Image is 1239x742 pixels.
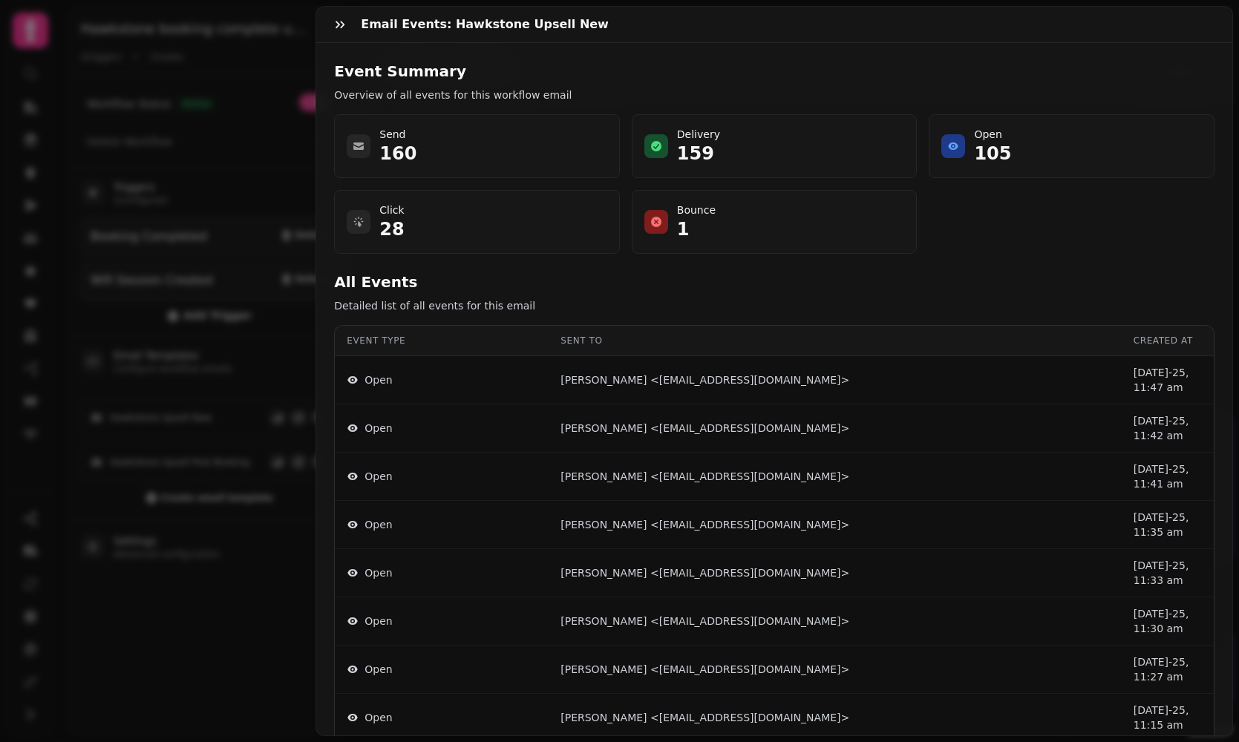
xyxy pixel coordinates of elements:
div: Open [347,372,392,387]
h2: All Events [334,272,619,292]
p: 1 [677,217,716,241]
div: Open [347,710,392,725]
div: Open [347,565,392,580]
div: [DATE]-25, 11:27 am [1134,654,1202,684]
p: Overview of all events for this workflow email [334,88,714,102]
div: [DATE]-25, 11:15 am [1134,703,1202,732]
h3: Email Events: Hawkstone Upsell New [361,16,615,33]
p: Delivery [677,127,720,142]
div: Created At [1134,335,1202,347]
div: [DATE]-25, 11:42 am [1134,413,1202,443]
p: [PERSON_NAME] <[EMAIL_ADDRESS][DOMAIN_NAME]> [560,421,849,436]
p: Bounce [677,203,716,217]
div: Open [347,517,392,532]
p: 28 [379,217,404,241]
h2: Event Summary [334,61,619,82]
p: 105 [974,142,1011,165]
div: Open [347,662,392,677]
div: [DATE]-25, 11:41 am [1134,462,1202,491]
p: [PERSON_NAME] <[EMAIL_ADDRESS][DOMAIN_NAME]> [560,710,849,725]
p: Send [379,127,416,142]
p: [PERSON_NAME] <[EMAIL_ADDRESS][DOMAIN_NAME]> [560,662,849,677]
p: [PERSON_NAME] <[EMAIL_ADDRESS][DOMAIN_NAME]> [560,517,849,532]
p: 160 [379,142,416,165]
div: Event Type [347,335,537,347]
div: Open [347,469,392,484]
p: [PERSON_NAME] <[EMAIL_ADDRESS][DOMAIN_NAME]> [560,372,849,387]
p: [PERSON_NAME] <[EMAIL_ADDRESS][DOMAIN_NAME]> [560,469,849,484]
div: Sent To [560,335,1109,347]
p: Open [974,127,1011,142]
div: [DATE]-25, 11:30 am [1134,606,1202,636]
div: Open [347,421,392,436]
p: 159 [677,142,720,165]
p: [PERSON_NAME] <[EMAIL_ADDRESS][DOMAIN_NAME]> [560,614,849,628]
div: [DATE]-25, 11:33 am [1134,558,1202,588]
div: [DATE]-25, 11:35 am [1134,510,1202,539]
div: [DATE]-25, 11:47 am [1134,365,1202,395]
p: [PERSON_NAME] <[EMAIL_ADDRESS][DOMAIN_NAME]> [560,565,849,580]
p: Detailed list of all events for this email [334,298,714,313]
p: Click [379,203,404,217]
div: Open [347,614,392,628]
